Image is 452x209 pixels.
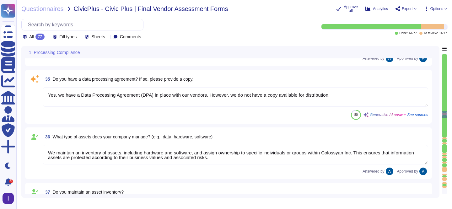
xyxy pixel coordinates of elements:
[363,169,384,173] span: Answered by
[409,32,417,35] span: 61 / 77
[397,56,418,60] span: Approved by
[74,6,228,12] span: CivicPlus - Civic Plus | Final Vendor Assessment Forms
[53,134,213,139] span: What type of assets does your company manage? (e.g., data, hardware, software)
[9,180,13,183] div: 9+
[370,113,406,117] span: Generative AI answer
[35,34,45,40] div: 77
[424,32,438,35] span: To review:
[120,35,141,39] span: Comments
[3,193,14,204] img: user
[373,7,388,11] span: Analytics
[407,113,428,117] span: See sources
[53,190,124,195] span: Do you maintain an asset inventory?
[43,190,50,194] span: 37
[21,6,64,12] span: Questionnaires
[354,113,358,116] span: 80
[43,145,428,164] textarea: We maintain an inventory of assets, including hardware and software, and assign ownership to spec...
[29,50,80,55] span: 1. Processing Compliance
[419,168,427,175] img: user
[363,56,384,60] span: Answered by
[59,35,77,39] span: Fill types
[430,7,443,11] span: Options
[402,7,413,11] span: Export
[439,32,447,35] span: 14 / 77
[43,77,50,81] span: 35
[91,35,105,39] span: Sheets
[29,35,34,39] span: All
[399,32,408,35] span: Done:
[344,5,358,13] span: Approve all
[365,6,388,11] button: Analytics
[397,169,418,173] span: Approved by
[1,191,18,205] button: user
[386,168,393,175] img: user
[336,5,358,13] button: Approve all
[43,87,428,107] textarea: Yes, we have a Data Processing Agreement (DPA) in place with our vendors. However, we do not have...
[419,55,427,62] img: user
[25,19,143,30] input: Search by keywords
[43,135,50,139] span: 36
[386,55,393,62] img: user
[53,77,194,82] span: Do you have a data processing agreement? If so, please provide a copy.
